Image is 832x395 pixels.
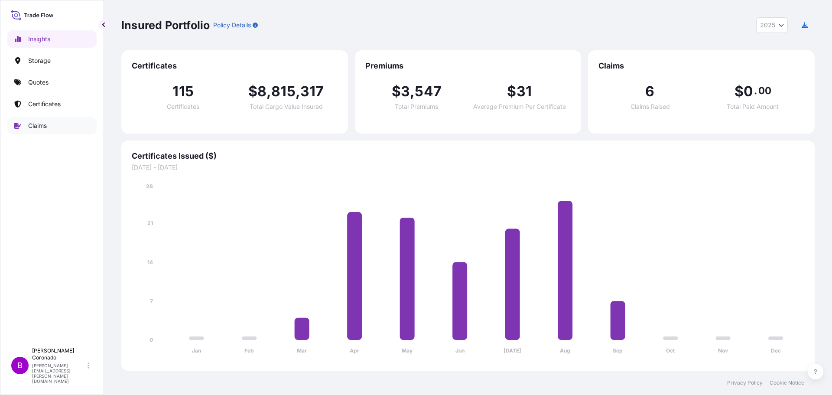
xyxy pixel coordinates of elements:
[666,347,675,354] tspan: Oct
[455,347,465,354] tspan: Jun
[507,85,516,98] span: $
[7,117,97,134] a: Claims
[32,363,86,384] p: [PERSON_NAME][EMAIL_ADDRESS][PERSON_NAME][DOMAIN_NAME]
[392,85,401,98] span: $
[28,78,49,87] p: Quotes
[28,35,50,43] p: Insights
[402,347,413,354] tspan: May
[132,163,804,172] span: [DATE] - [DATE]
[132,151,804,161] span: Certificates Issued ($)
[504,347,521,354] tspan: [DATE]
[28,56,51,65] p: Storage
[560,347,570,354] tspan: Aug
[250,104,323,110] span: Total Cargo Value Insured
[718,347,728,354] tspan: Nov
[271,85,296,98] span: 815
[517,85,532,98] span: 31
[7,30,97,48] a: Insights
[727,379,763,386] a: Privacy Policy
[132,61,338,71] span: Certificates
[150,298,153,304] tspan: 7
[300,85,324,98] span: 317
[248,85,257,98] span: $
[350,347,359,354] tspan: Apr
[734,85,744,98] span: $
[771,347,781,354] tspan: Dec
[7,74,97,91] a: Quotes
[756,17,788,33] button: Year Selector
[244,347,254,354] tspan: Feb
[28,121,47,130] p: Claims
[7,52,97,69] a: Storage
[754,87,757,94] span: .
[257,85,266,98] span: 8
[147,220,153,226] tspan: 21
[121,18,210,32] p: Insured Portfolio
[297,347,307,354] tspan: Mar
[598,61,804,71] span: Claims
[266,85,271,98] span: ,
[167,104,199,110] span: Certificates
[365,61,571,71] span: Premiums
[32,347,86,361] p: [PERSON_NAME] Coronado
[473,104,566,110] span: Average Premium Per Certificate
[296,85,300,98] span: ,
[630,104,670,110] span: Claims Raised
[410,85,415,98] span: ,
[415,85,442,98] span: 547
[401,85,410,98] span: 3
[147,259,153,265] tspan: 14
[213,21,251,29] p: Policy Details
[7,95,97,113] a: Certificates
[28,100,61,108] p: Certificates
[770,379,804,386] a: Cookie Notice
[744,85,753,98] span: 0
[192,347,201,354] tspan: Jan
[760,21,775,29] span: 2025
[172,85,194,98] span: 115
[645,85,654,98] span: 6
[613,347,623,354] tspan: Sep
[758,87,771,94] span: 00
[149,336,153,343] tspan: 0
[146,183,153,189] tspan: 28
[395,104,438,110] span: Total Premiums
[17,361,23,370] span: B
[727,104,779,110] span: Total Paid Amount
